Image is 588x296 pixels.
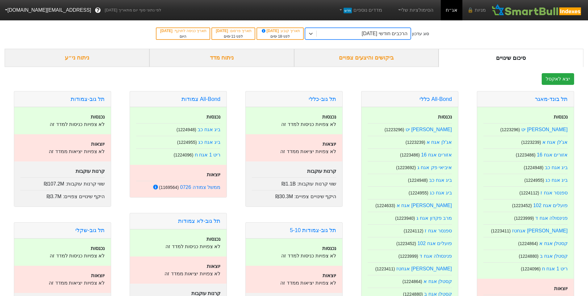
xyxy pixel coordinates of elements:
a: אג'לן אגח א [542,140,568,145]
small: ( 1223411 ) [375,266,395,271]
a: פועלים אגח 102 [533,203,568,208]
span: [DATE] [216,29,229,33]
strong: יוצאות [323,273,336,278]
a: תל גוב-שקלי [75,227,105,233]
strong: קרנות עוקבות [307,169,336,174]
small: ( 1224948 ) [408,178,428,183]
small: ( 1224948 ) [524,165,544,170]
a: אזורים אגח 16 [421,152,452,157]
small: ( 1224096 ) [173,152,193,157]
a: ביג אגח כב [545,165,568,170]
p: לא צפויות יציאות ממדד זה [252,279,336,287]
a: ספנסר אגח ז [540,190,568,195]
small: ( 1169564 ) [159,185,179,190]
div: לפני ימים [215,34,252,39]
a: פנינסולה אגח ד [419,253,452,259]
small: ( 1223239 ) [521,140,541,145]
a: הסימולציות שלי [394,4,436,16]
strong: יוצאות [207,172,220,177]
strong: יוצאות [207,264,220,269]
strong: קרנות עוקבות [76,169,105,174]
small: ( 1224955 ) [524,178,544,183]
a: פנינסולה אגח ד [535,215,568,221]
small: ( 1223940 ) [395,216,415,221]
strong: נכנסות [438,114,452,119]
strong: נכנסות [91,246,105,251]
a: ביג אגח כג [545,177,568,183]
a: אזורים אגח 16 [537,152,568,157]
a: ממשל צמודה 0726 [180,185,220,190]
p: לא צפויות כניסות למדד זה [252,252,336,260]
strong: קרנות עוקבות [191,291,220,296]
div: ניתוח מדד [149,49,294,67]
small: ( 1224096 ) [521,266,540,271]
a: מרב פקדון אגח ג [416,215,452,221]
a: קסטלן אגח א [539,241,568,246]
small: ( 1223239 ) [406,140,425,145]
a: תל גוב-לא צמודות [178,218,220,224]
a: [PERSON_NAME] יט [521,127,568,132]
p: לא צפויות יציאות ממדד זה [252,148,336,155]
span: 18 [278,34,282,39]
small: ( 1223999 ) [514,216,534,221]
small: ( 1224948 ) [177,127,196,132]
span: ? [96,6,100,15]
div: סיכום שינויים [439,49,583,67]
small: ( 1224880 ) [519,254,539,259]
strong: יוצאות [323,141,336,147]
strong: נכנסות [206,114,220,119]
small: ( 1224633 ) [375,203,395,208]
a: ריט 1 אגח ח [195,152,220,157]
strong: יוצאות [554,286,568,291]
a: ביג אגח כב [429,177,452,183]
div: שווי קרנות עוקבות : [252,177,336,188]
small: ( 1223296 ) [500,127,520,132]
img: SmartBull [491,4,583,16]
a: תל גוב-צמודות [71,96,105,102]
span: ₪3.7M [47,194,62,199]
a: אג'לן אגח א [427,140,452,145]
small: ( 1223486 ) [516,152,536,157]
a: פועלים אגח 102 [417,241,452,246]
div: תאריך קובע : [260,28,300,34]
a: תל בונד-מאגר [535,96,568,102]
strong: נכנסות [322,246,336,251]
a: קסטלן אגח ב [540,253,568,259]
div: ביקושים והיצעים צפויים [294,49,439,67]
div: תאריך כניסה לתוקף : [160,28,206,34]
small: ( 1223296 ) [385,127,404,132]
a: קסטלן אגח א [423,279,452,284]
div: הרכבים חודשי [DATE] [362,30,407,37]
small: ( 1223486 ) [400,152,420,157]
small: ( 1223452 ) [512,203,532,208]
small: ( 1224955 ) [177,140,197,145]
strong: יוצאות [91,141,105,147]
strong: נכנסות [322,114,336,119]
div: לפני ימים [260,34,300,39]
a: איביאי פק אגח ג [417,165,452,170]
button: יצא לאקסל [542,73,574,85]
span: [DATE] [160,29,173,33]
span: לפי נתוני סוף יום מתאריך [DATE] [105,7,161,13]
a: All-Bond כללי [419,96,452,102]
p: לא צפויות כניסות למדד זה [252,121,336,128]
a: All-Bond צמודות [181,96,220,102]
strong: נכנסות [91,114,105,119]
div: היקף שינויים צפויים : [252,190,336,200]
div: תאריך פרסום : [215,28,252,34]
a: ביג אגח כב [198,127,220,132]
small: ( 1224112 ) [404,228,423,233]
span: 11 [231,34,235,39]
a: [PERSON_NAME] אגחטז [512,228,568,233]
span: [DATE] [261,29,280,33]
small: ( 1223999 ) [398,254,418,259]
strong: נכנסות [554,114,568,119]
small: ( 1224864 ) [402,279,422,284]
a: [PERSON_NAME] יט [406,127,452,132]
a: ביג אגח כג [198,140,220,145]
p: לא צפויות כניסות למדד זה [20,121,105,128]
div: ניתוח ני״ע [5,49,149,67]
p: לא צפויות יציאות ממדד זה [20,279,105,287]
div: שווי קרנות עוקבות : [20,177,105,188]
a: תל גוב-צמודות 5-10 [290,227,336,233]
